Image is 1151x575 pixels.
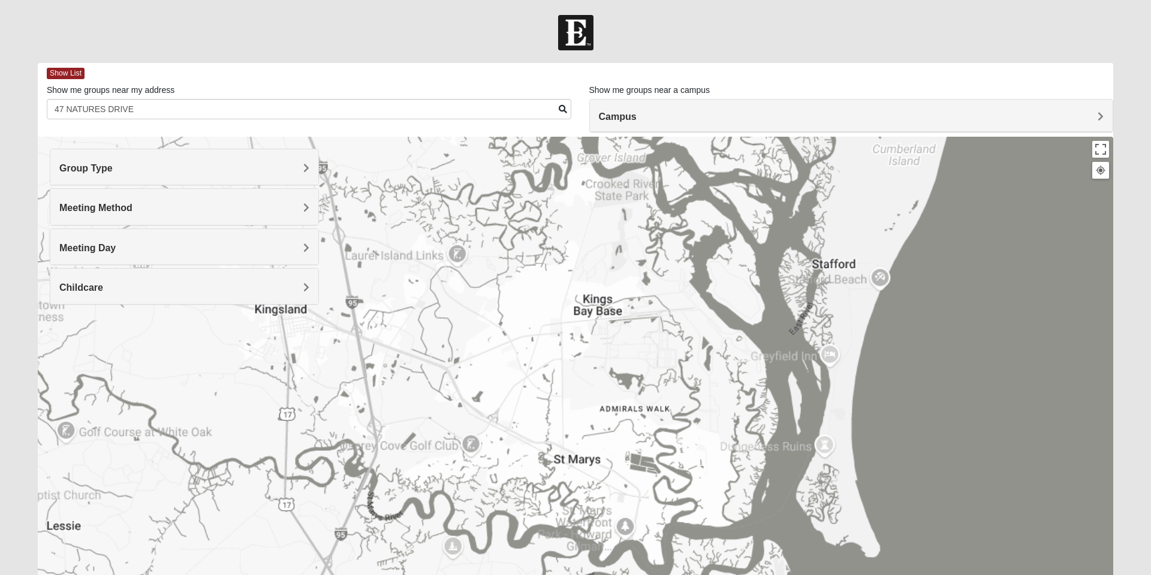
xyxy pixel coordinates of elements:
[558,15,593,50] img: Church of Eleven22 Logo
[589,84,710,96] label: Show me groups near a campus
[590,100,1113,132] div: Campus
[59,203,132,213] span: Meeting Method
[1092,162,1109,179] button: Your Location
[47,99,571,119] input: Address
[47,68,85,79] span: Show List
[50,149,318,185] div: Group Type
[50,269,318,304] div: Childcare
[59,282,103,293] span: Childcare
[47,84,174,96] label: Show me groups near my address
[50,229,318,264] div: Meeting Day
[59,243,116,253] span: Meeting Day
[59,163,113,173] span: Group Type
[1092,141,1109,158] button: Toggle fullscreen view
[50,189,318,224] div: Meeting Method
[599,112,637,122] span: Campus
